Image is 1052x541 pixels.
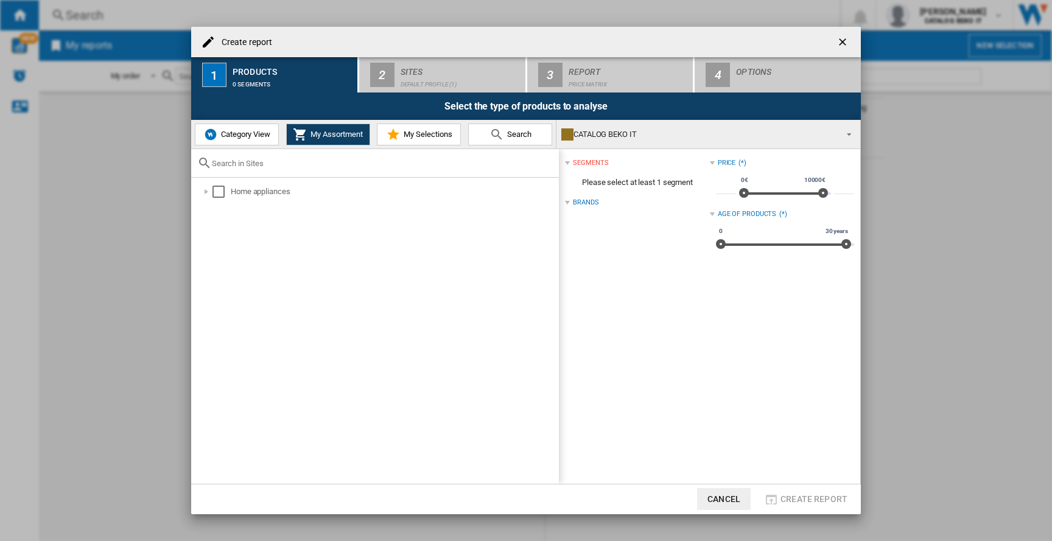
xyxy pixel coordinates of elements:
span: Create report [780,494,847,504]
button: 3 Report Price Matrix [527,57,695,92]
button: 4 Options [695,57,861,92]
button: Category View [195,124,279,145]
ng-md-icon: getI18NText('BUTTONS.CLOSE_DIALOG') [836,36,851,51]
div: CATALOG BEKO IT [561,126,836,143]
span: Please select at least 1 segment [565,171,709,194]
input: Search in Sites [212,159,553,168]
button: Search [468,124,552,145]
div: Price Matrix [569,75,689,88]
span: Category View [218,130,270,139]
div: Brands [573,198,598,208]
div: Age of products [718,209,777,219]
div: 1 [202,63,226,87]
div: Options [736,62,856,75]
h4: Create report [216,37,272,49]
span: 0 [717,226,724,236]
button: getI18NText('BUTTONS.CLOSE_DIALOG') [832,30,856,54]
div: Default profile (1) [401,75,521,88]
span: 10000€ [802,175,827,185]
span: My Assortment [307,130,363,139]
div: Report [569,62,689,75]
button: Cancel [697,488,751,510]
md-checkbox: Select [212,186,231,198]
button: 2 Sites Default profile (1) [359,57,527,92]
span: Search [504,130,531,139]
button: Create report [760,488,851,510]
div: 0 segments [233,75,352,88]
div: Price [718,158,736,168]
img: wiser-icon-blue.png [203,127,218,142]
div: Sites [401,62,521,75]
span: My Selections [401,130,452,139]
div: Home appliances [231,186,557,198]
div: Select the type of products to analyse [191,92,861,120]
div: 2 [370,63,394,87]
span: 30 years [824,226,850,236]
span: 0€ [739,175,750,185]
button: My Assortment [286,124,370,145]
div: 4 [706,63,730,87]
div: Products [233,62,352,75]
button: 1 Products 0 segments [191,57,359,92]
div: 3 [538,63,563,87]
button: My Selections [377,124,461,145]
div: segments [573,158,608,168]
